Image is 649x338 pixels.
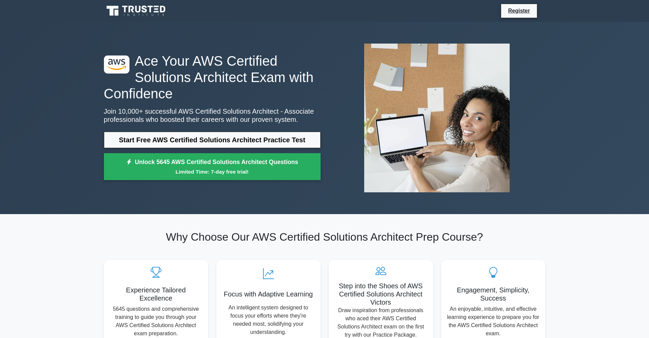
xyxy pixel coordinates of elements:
small: Limited Time: 7-day free trial! [112,168,312,176]
h1: Ace Your AWS Certified Solutions Architect Exam with Confidence [104,53,321,102]
h5: Experience Tailored Excellence [109,286,203,302]
p: 5645 questions and comprehensive training to guide you through your AWS Certified Solutions Archi... [109,305,203,338]
h2: Why Choose Our AWS Certified Solutions Architect Prep Course? [104,230,545,243]
h5: Focus with Adaptive Learning [222,290,315,298]
h5: Engagement, Simplicity, Success [447,286,540,302]
a: Register [504,6,534,15]
p: Join 10,000+ successful AWS Certified Solutions Architect - Associate professionals who boosted t... [104,107,321,124]
p: An enjoyable, intuitive, and effective learning experience to prepare you for the AWS Certified S... [447,305,540,338]
a: Unlock 5645 AWS Certified Solutions Architect QuestionsLimited Time: 7-day free trial! [104,153,321,180]
h5: Step into the Shoes of AWS Certified Solutions Architect Victors [334,282,428,306]
p: An intelligent system designed to focus your efforts where they're needed most, solidifying your ... [222,304,315,336]
a: Start Free AWS Certified Solutions Architect Practice Test [104,132,321,148]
